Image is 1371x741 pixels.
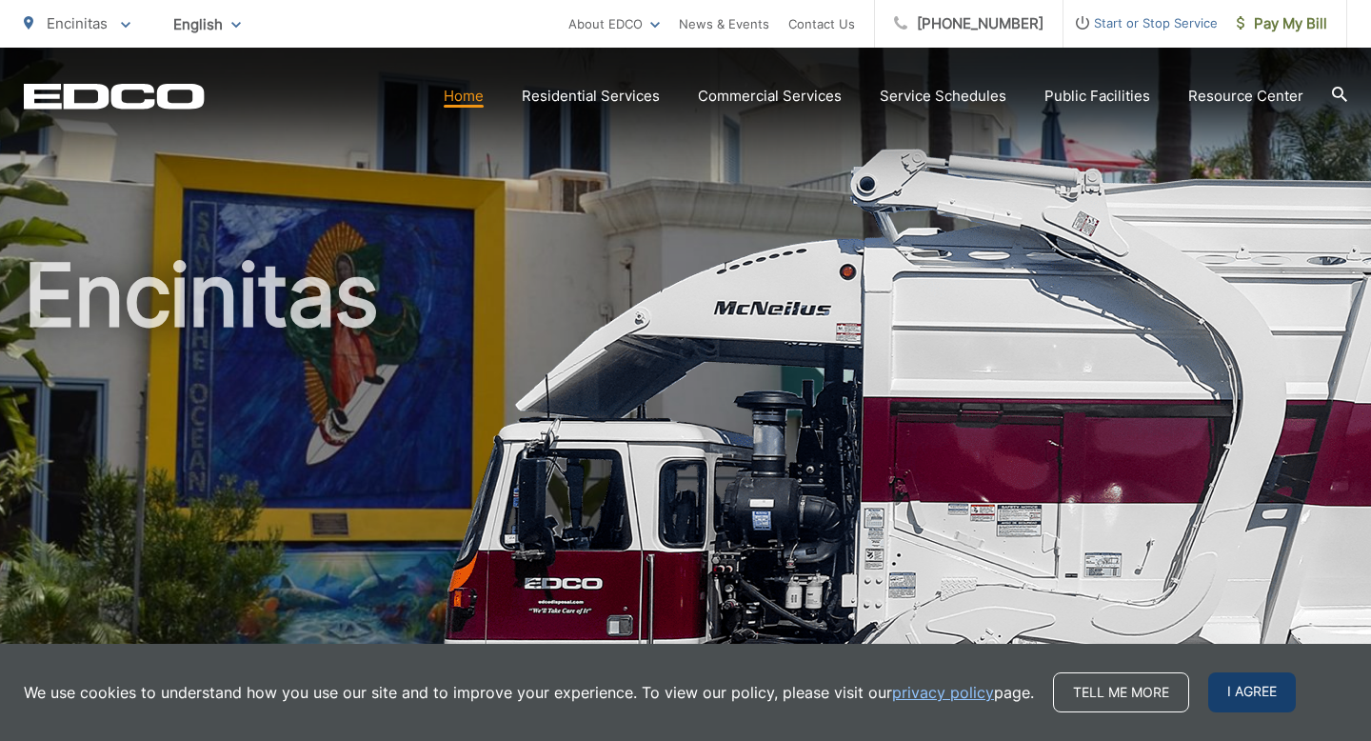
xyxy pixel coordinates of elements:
a: Contact Us [788,12,855,35]
a: About EDCO [568,12,660,35]
a: Commercial Services [698,85,842,108]
a: Service Schedules [880,85,1006,108]
p: We use cookies to understand how you use our site and to improve your experience. To view our pol... [24,681,1034,704]
a: Public Facilities [1044,85,1150,108]
span: Encinitas [47,14,108,32]
a: Home [444,85,484,108]
a: privacy policy [892,681,994,704]
a: EDCD logo. Return to the homepage. [24,83,205,110]
span: Pay My Bill [1237,12,1327,35]
a: Resource Center [1188,85,1303,108]
span: I agree [1208,672,1296,712]
span: English [159,8,255,41]
a: Residential Services [522,85,660,108]
a: Tell me more [1053,672,1189,712]
a: News & Events [679,12,769,35]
